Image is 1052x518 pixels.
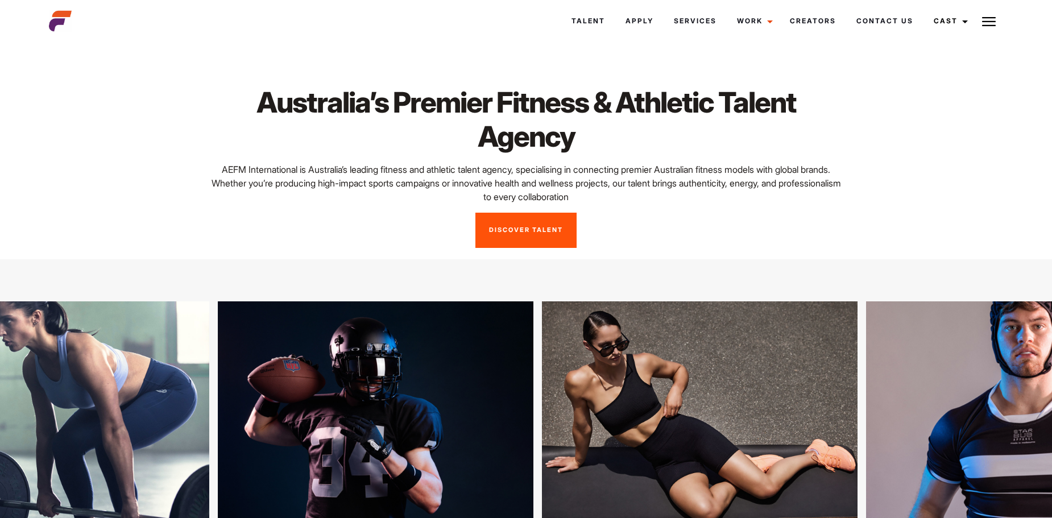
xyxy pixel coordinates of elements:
a: Discover Talent [475,213,577,248]
a: Services [664,6,727,36]
a: Apply [615,6,664,36]
a: Contact Us [846,6,923,36]
img: cropped-aefm-brand-fav-22-square.png [49,10,72,32]
a: Creators [780,6,846,36]
a: Work [727,6,780,36]
p: AEFM International is Australia’s leading fitness and athletic talent agency, specialising in con... [210,163,842,204]
a: Cast [923,6,975,36]
img: Burger icon [982,15,996,28]
h1: Australia’s Premier Fitness & Athletic Talent Agency [210,85,842,154]
a: Talent [561,6,615,36]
